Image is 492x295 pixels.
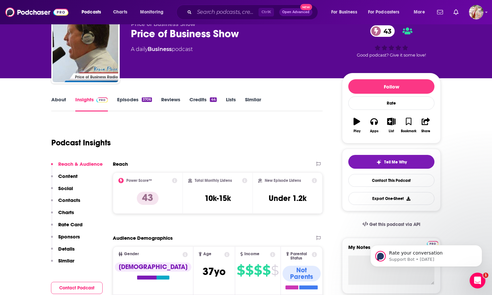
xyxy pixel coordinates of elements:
[58,185,73,191] p: Social
[195,178,232,183] h2: Total Monthly Listens
[58,221,83,228] p: Rate Card
[109,7,131,17] a: Charts
[271,265,279,276] span: $
[279,8,312,16] button: Open AdvancedNew
[244,252,259,256] span: Income
[265,178,301,183] h2: New Episode Listens
[283,266,321,282] div: Not Parents
[348,244,434,256] label: My Notes
[409,7,433,17] button: open menu
[370,129,379,133] div: Apps
[117,96,152,111] a: Episodes3706
[51,282,103,294] button: Contact Podcast
[58,173,78,179] p: Content
[360,231,492,277] iframe: Intercom notifications message
[300,4,312,10] span: New
[194,7,258,17] input: Search podcasts, credits, & more...
[51,161,103,173] button: Reach & Audience
[269,193,307,203] h3: Under 1.2k
[82,8,101,17] span: Podcasts
[189,96,216,111] a: Credits44
[258,8,274,16] span: Ctrl K
[376,160,381,165] img: tell me why sparkle
[348,155,434,169] button: tell me why sparkleTell Me Why
[161,96,180,111] a: Reviews
[282,11,309,14] span: Open Advanced
[205,193,231,203] h3: 10k-15k
[384,160,407,165] span: Tell Me Why
[451,7,461,18] a: Show notifications dropdown
[414,8,425,17] span: More
[126,178,152,183] h2: Power Score™
[342,21,441,62] div: 43Good podcast? Give it some love!
[75,96,108,111] a: InsightsPodchaser Pro
[210,97,216,102] div: 44
[58,246,75,252] p: Details
[290,252,310,260] span: Parental Status
[434,7,446,18] a: Show notifications dropdown
[58,258,74,264] p: Similar
[400,113,417,137] button: Bookmark
[113,161,128,167] h2: Reach
[142,97,152,102] div: 3706
[368,8,400,17] span: For Podcasters
[58,209,74,215] p: Charts
[183,5,324,20] div: Search podcasts, credits, & more...
[203,252,211,256] span: Age
[58,234,80,240] p: Sponsors
[401,129,416,133] div: Bookmark
[137,192,159,205] p: 43
[469,5,483,19] span: Logged in as kmccue
[348,192,434,205] button: Export One-Sheet
[5,6,68,18] img: Podchaser - Follow, Share and Rate Podcasts
[348,79,434,94] button: Follow
[51,96,66,111] a: About
[148,46,172,52] a: Business
[51,246,75,258] button: Details
[348,96,434,110] div: Rate
[135,7,172,17] button: open menu
[226,96,236,111] a: Lists
[348,113,365,137] button: Play
[51,234,80,246] button: Sponsors
[51,197,80,209] button: Contacts
[245,96,261,111] a: Similar
[348,174,434,187] a: Contact This Podcast
[113,8,127,17] span: Charts
[113,235,173,241] h2: Audience Demographics
[51,221,83,234] button: Rate Card
[354,129,360,133] div: Play
[370,25,395,37] a: 43
[469,5,483,19] img: User Profile
[483,273,488,278] span: 1
[96,97,108,103] img: Podchaser Pro
[203,265,226,278] span: 37 yo
[51,258,74,270] button: Similar
[51,173,78,185] button: Content
[51,138,111,148] h1: Podcast Insights
[421,129,430,133] div: Share
[237,265,245,276] span: $
[254,265,262,276] span: $
[364,7,409,17] button: open menu
[469,5,483,19] button: Show profile menu
[417,113,434,137] button: Share
[377,25,395,37] span: 43
[115,262,191,272] div: [DEMOGRAPHIC_DATA]
[140,8,163,17] span: Monitoring
[331,8,357,17] span: For Business
[369,222,420,227] span: Get this podcast via API
[124,252,139,256] span: Gender
[131,45,193,53] div: A daily podcast
[470,273,485,288] iframe: Intercom live chat
[53,16,118,82] img: Price of Business Show
[389,129,394,133] div: List
[58,197,80,203] p: Contacts
[51,209,74,221] button: Charts
[51,185,73,197] button: Social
